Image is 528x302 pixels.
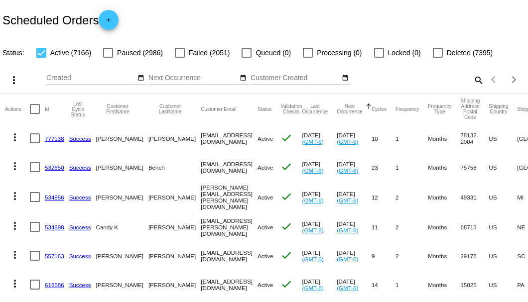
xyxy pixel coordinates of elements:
[201,153,258,182] mat-cell: [EMAIL_ADDRESS][DOMAIN_NAME]
[460,241,489,270] mat-cell: 29178
[489,270,517,299] mat-cell: US
[280,191,292,202] mat-icon: check
[460,124,489,153] mat-cell: 78132-2004
[337,256,358,262] a: (GMT-6)
[258,135,273,142] span: Active
[302,182,337,212] mat-cell: [DATE]
[148,241,201,270] mat-cell: [PERSON_NAME]
[396,124,428,153] mat-cell: 1
[9,249,21,261] mat-icon: more_vert
[69,164,91,171] a: Success
[337,138,358,145] a: (GMT-6)
[69,101,87,117] button: Change sorting for LastProcessingCycleId
[258,282,273,288] span: Active
[103,16,115,28] mat-icon: add
[302,167,324,174] a: (GMT-6)
[280,132,292,144] mat-icon: check
[472,72,484,88] mat-icon: search
[302,212,337,241] mat-cell: [DATE]
[337,153,372,182] mat-cell: [DATE]
[428,124,460,153] mat-cell: Months
[489,153,517,182] mat-cell: US
[45,164,64,171] a: 532650
[372,106,387,112] button: Change sorting for Cycles
[280,161,292,173] mat-icon: check
[372,270,396,299] mat-cell: 14
[396,106,419,112] button: Change sorting for Frequency
[96,103,139,114] button: Change sorting for CustomerFirstName
[489,212,517,241] mat-cell: US
[45,224,64,230] a: 534898
[45,194,64,201] a: 534856
[337,103,363,114] button: Change sorting for NextOccurrenceUtc
[460,212,489,241] mat-cell: 68713
[258,253,273,259] span: Active
[280,249,292,261] mat-icon: check
[302,285,324,291] a: (GMT-6)
[396,212,428,241] mat-cell: 2
[96,153,148,182] mat-cell: [PERSON_NAME]
[372,124,396,153] mat-cell: 10
[148,103,192,114] button: Change sorting for CustomerLastName
[201,124,258,153] mat-cell: [EMAIL_ADDRESS][DOMAIN_NAME]
[45,282,64,288] a: 616586
[302,197,324,203] a: (GMT-6)
[302,153,337,182] mat-cell: [DATE]
[201,182,258,212] mat-cell: [PERSON_NAME][EMAIL_ADDRESS][PERSON_NAME][DOMAIN_NAME]
[69,194,91,201] a: Success
[460,153,489,182] mat-cell: 75758
[2,49,24,57] span: Status:
[489,182,517,212] mat-cell: US
[280,94,302,124] mat-header-cell: Validation Checks
[460,98,480,120] button: Change sorting for ShippingPostcode
[256,47,291,59] span: Queued (0)
[337,270,372,299] mat-cell: [DATE]
[45,253,64,259] a: 557163
[8,74,20,86] mat-icon: more_vert
[189,47,230,59] span: Failed (2051)
[69,282,91,288] a: Success
[337,124,372,153] mat-cell: [DATE]
[460,270,489,299] mat-cell: 15025
[489,241,517,270] mat-cell: US
[9,131,21,143] mat-icon: more_vert
[428,212,460,241] mat-cell: Months
[9,220,21,232] mat-icon: more_vert
[2,10,119,30] h2: Scheduled Orders
[337,227,358,233] a: (GMT-6)
[337,167,358,174] a: (GMT-6)
[337,285,358,291] a: (GMT-6)
[302,138,324,145] a: (GMT-6)
[460,182,489,212] mat-cell: 49331
[489,124,517,153] mat-cell: US
[396,153,428,182] mat-cell: 1
[428,241,460,270] mat-cell: Months
[302,270,337,299] mat-cell: [DATE]
[280,278,292,290] mat-icon: check
[258,106,271,112] button: Change sorting for Status
[69,224,91,230] a: Success
[504,70,524,90] button: Next page
[96,270,148,299] mat-cell: [PERSON_NAME]
[5,94,30,124] mat-header-cell: Actions
[337,197,358,203] a: (GMT-6)
[45,135,64,142] a: 777138
[201,106,236,112] button: Change sorting for CustomerEmail
[148,124,201,153] mat-cell: [PERSON_NAME]
[9,190,21,202] mat-icon: more_vert
[45,106,49,112] button: Change sorting for Id
[251,74,340,82] input: Customer Created
[396,270,428,299] mat-cell: 1
[317,47,362,59] span: Processing (0)
[9,278,21,290] mat-icon: more_vert
[372,212,396,241] mat-cell: 11
[96,212,148,241] mat-cell: Candy K
[302,124,337,153] mat-cell: [DATE]
[258,224,273,230] span: Active
[96,241,148,270] mat-cell: [PERSON_NAME]
[302,256,324,262] a: (GMT-6)
[137,74,144,82] mat-icon: date_range
[302,241,337,270] mat-cell: [DATE]
[9,160,21,172] mat-icon: more_vert
[148,182,201,212] mat-cell: [PERSON_NAME]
